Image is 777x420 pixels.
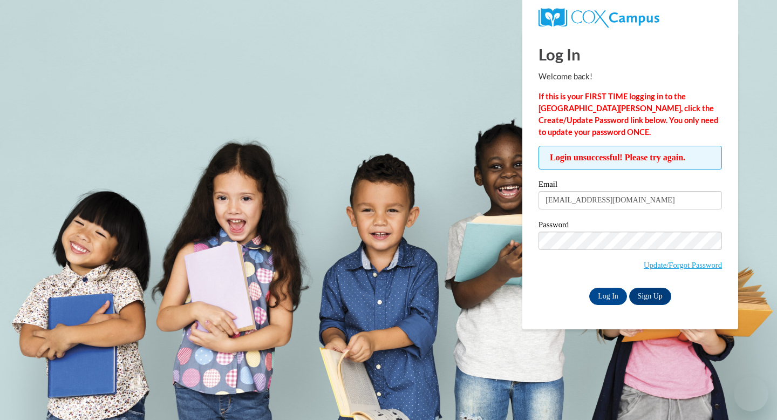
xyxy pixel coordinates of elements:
[539,146,722,170] span: Login unsuccessful! Please try again.
[734,377,768,411] iframe: Button to launch messaging window
[539,8,659,28] img: COX Campus
[589,288,627,305] input: Log In
[539,43,722,65] h1: Log In
[539,180,722,191] label: Email
[644,261,722,269] a: Update/Forgot Password
[539,71,722,83] p: Welcome back!
[539,92,718,137] strong: If this is your FIRST TIME logging in to the [GEOGRAPHIC_DATA][PERSON_NAME], click the Create/Upd...
[539,8,722,28] a: COX Campus
[539,221,722,232] label: Password
[629,288,671,305] a: Sign Up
